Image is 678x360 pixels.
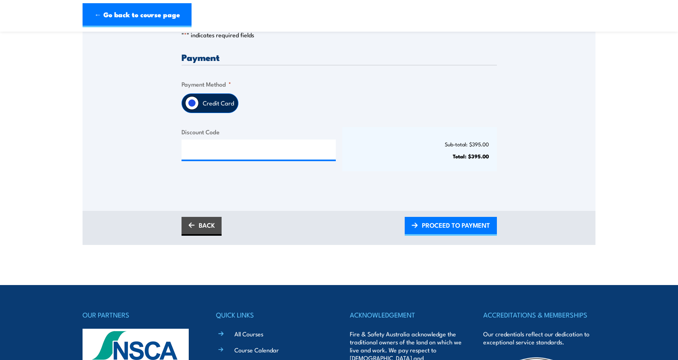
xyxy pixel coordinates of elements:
legend: Payment Method [182,79,231,89]
h4: ACKNOWLEDGEMENT [350,309,462,320]
h3: Payment [182,53,497,62]
p: Sub-total: $395.00 [350,141,489,147]
a: PROCEED TO PAYMENT [405,217,497,236]
label: Discount Code [182,127,336,136]
p: Our credentials reflect our dedication to exceptional service standards. [483,330,595,346]
a: ← Go back to course page [83,3,192,27]
a: All Courses [234,330,263,338]
h4: OUR PARTNERS [83,309,195,320]
a: Course Calendar [234,346,279,354]
h4: QUICK LINKS [216,309,328,320]
strong: Total: $395.00 [453,152,489,160]
h4: ACCREDITATIONS & MEMBERSHIPS [483,309,595,320]
p: " " indicates required fields [182,31,497,39]
label: Credit Card [199,94,238,113]
a: BACK [182,217,222,236]
span: PROCEED TO PAYMENT [422,214,490,236]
